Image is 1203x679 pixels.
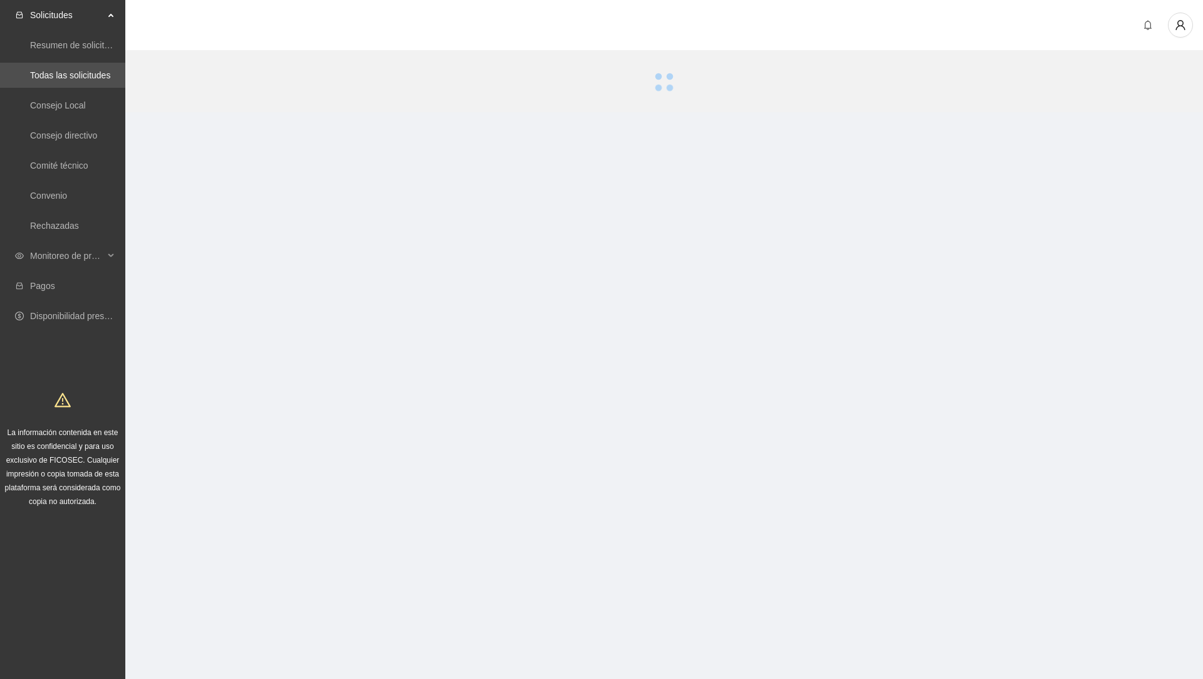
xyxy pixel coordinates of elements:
span: bell [1138,20,1157,30]
span: eye [15,251,24,260]
span: inbox [15,11,24,19]
button: bell [1138,15,1158,35]
a: Comité técnico [30,161,88,171]
a: Resumen de solicitudes por aprobar [30,40,171,50]
a: Pagos [30,281,55,291]
span: Solicitudes [30,3,104,28]
span: user [1169,19,1192,31]
a: Disponibilidad presupuestal [30,311,137,321]
button: user [1168,13,1193,38]
a: Consejo directivo [30,130,97,140]
a: Consejo Local [30,100,86,110]
a: Rechazadas [30,221,79,231]
span: warning [55,392,71,408]
span: La información contenida en este sitio es confidencial y para uso exclusivo de FICOSEC. Cualquier... [5,428,121,506]
a: Convenio [30,191,67,201]
span: Monitoreo de proyectos [30,243,104,268]
a: Todas las solicitudes [30,70,110,80]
